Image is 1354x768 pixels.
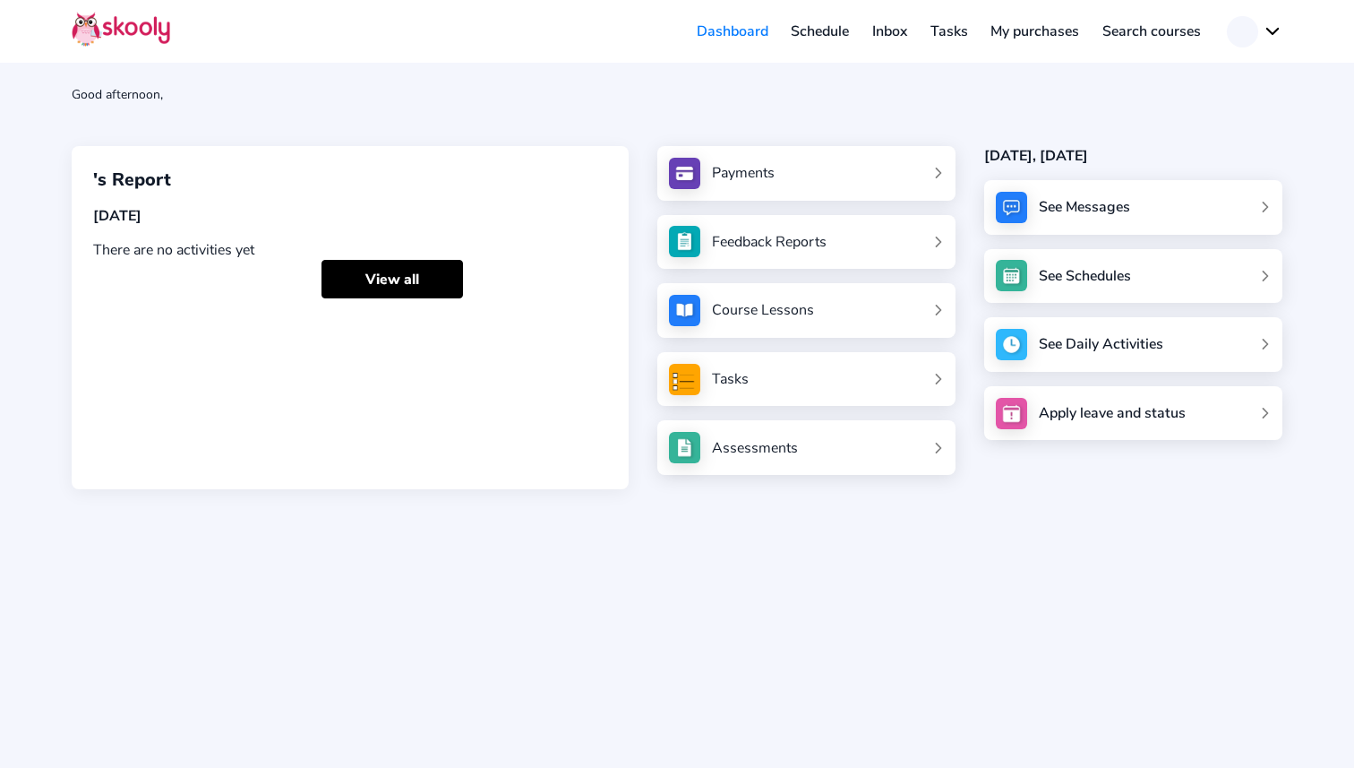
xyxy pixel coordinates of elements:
[984,317,1282,372] a: See Daily Activities
[996,260,1027,291] img: schedule.jpg
[1227,16,1282,47] button: chevron down outline
[669,226,700,257] img: see_atten.jpg
[1039,403,1186,423] div: Apply leave and status
[919,17,980,46] a: Tasks
[669,226,944,257] a: Feedback Reports
[861,17,919,46] a: Inbox
[93,168,171,192] span: 's Report
[712,438,798,458] div: Assessments
[984,146,1282,166] div: [DATE], [DATE]
[321,260,463,298] a: View all
[712,232,827,252] div: Feedback Reports
[984,249,1282,304] a: See Schedules
[72,86,1282,103] div: Good afternoon,
[669,295,944,326] a: Course Lessons
[979,17,1091,46] a: My purchases
[996,329,1027,360] img: activity.jpg
[1039,334,1163,354] div: See Daily Activities
[669,158,944,189] a: Payments
[93,206,607,226] div: [DATE]
[712,300,814,320] div: Course Lessons
[669,295,700,326] img: courses.jpg
[669,432,944,463] a: Assessments
[712,369,749,389] div: Tasks
[669,364,700,395] img: tasksForMpWeb.png
[93,240,607,260] div: There are no activities yet
[780,17,861,46] a: Schedule
[996,192,1027,223] img: messages.jpg
[669,432,700,463] img: assessments.jpg
[72,12,170,47] img: Skooly
[1039,266,1131,286] div: See Schedules
[669,158,700,189] img: payments.jpg
[1091,17,1213,46] a: Search courses
[996,398,1027,429] img: apply_leave.jpg
[669,364,944,395] a: Tasks
[1039,197,1130,217] div: See Messages
[712,163,775,183] div: Payments
[685,17,780,46] a: Dashboard
[984,386,1282,441] a: Apply leave and status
